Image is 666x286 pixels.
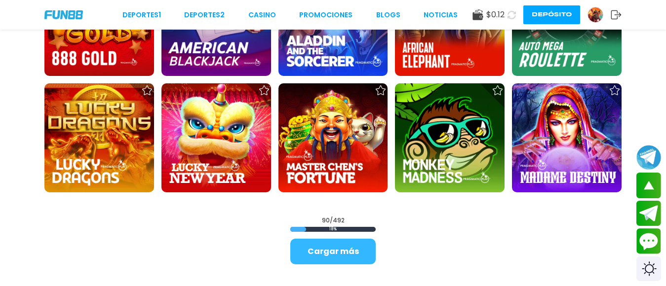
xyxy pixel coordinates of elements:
[636,201,661,226] button: Join telegram
[636,144,661,170] button: Join telegram channel
[523,5,580,24] button: Depósito
[588,7,611,23] a: Avatar
[636,173,661,198] button: scroll up
[322,216,345,225] span: 90 / 492
[184,10,225,20] a: Deportes2
[44,83,154,193] img: Lucky Dragons
[299,10,353,20] a: Promociones
[486,9,505,21] span: $ 0.12
[512,83,622,193] img: Madame Destiny
[424,10,458,20] a: NOTICIAS
[636,228,661,254] button: Contact customer service
[122,10,161,20] a: Deportes1
[248,10,276,20] a: CASINO
[44,10,83,19] img: Company Logo
[395,83,505,193] img: Monkey Madness
[588,7,603,22] img: Avatar
[636,256,661,281] div: Switch theme
[290,227,376,232] span: 18 %
[161,83,271,193] img: Lucky New Year
[278,83,388,193] img: Master Chen's Fortune
[376,10,400,20] a: BLOGS
[290,239,376,264] button: Cargar más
